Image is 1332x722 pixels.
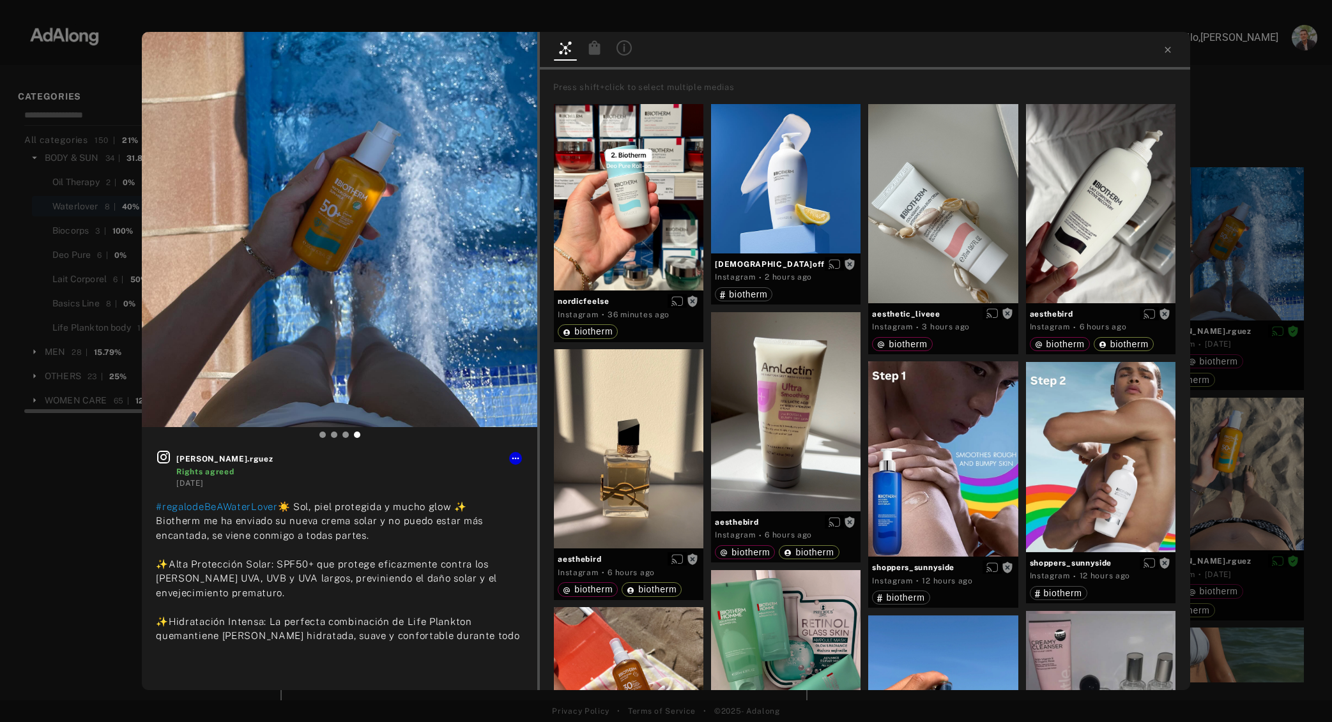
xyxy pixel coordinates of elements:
span: · [1073,322,1076,333]
span: Rights agreed [176,467,234,476]
span: Rights not requested [1159,309,1170,318]
span: Rights not requested [844,517,855,526]
button: Enable diffusion on this media [983,560,1002,574]
span: Rights not requested [687,554,698,563]
span: · [916,576,919,586]
button: Enable diffusion on this media [983,307,1002,320]
span: biotherm [574,326,613,336]
div: biotherm [877,340,927,349]
span: Rights not requested [1002,309,1013,318]
span: biotherm [886,592,924,603]
div: Instagram [1030,570,1070,582]
span: biotherm [731,547,770,557]
span: biotherm [1044,588,1082,598]
span: aesthebird [1030,308,1172,320]
div: biotherm [720,548,770,557]
div: biotherm [627,585,677,594]
span: aesthebird [558,553,700,565]
div: Instagram [558,309,598,320]
span: · [602,568,605,578]
span: biotherm [574,584,613,594]
span: biotherm [1046,339,1085,349]
time: 2025-08-19T10:54:29.000Z [922,322,970,331]
span: biotherm [889,339,927,349]
span: aesthebird [715,516,857,528]
time: 2025-08-19T11:19:50.000Z [765,273,812,282]
div: biotherm [784,548,834,557]
span: [PERSON_NAME].rguez [176,453,523,465]
button: Enable diffusion on this media [668,552,687,566]
span: Rights not requested [844,259,855,268]
div: biotherm [1035,589,1082,598]
span: · [916,322,919,333]
div: Instagram [1030,321,1070,333]
div: Instagram [558,567,598,578]
div: biotherm [877,593,924,602]
div: Instagram [715,529,755,541]
button: Enable diffusion on this media [668,294,687,308]
span: aesthetic_liveee [872,308,1014,320]
span: shoppers_sunnyside [872,562,1014,573]
button: Enable diffusion on this media [825,257,844,271]
span: · [759,273,762,283]
time: 2025-08-19T01:04:26.000Z [1080,571,1130,580]
span: Rights not requested [1159,558,1170,567]
span: Rights not requested [1002,562,1013,571]
button: Enable diffusion on this media [1140,307,1159,320]
div: biotherm [1035,340,1085,349]
time: 2025-08-19T08:03:20.000Z [1080,322,1127,331]
iframe: Chat Widget [1268,661,1332,722]
span: [DEMOGRAPHIC_DATA]official [715,259,857,270]
div: Press shift+click to select multiple medias [553,81,1186,94]
div: biotherm [720,290,767,299]
span: biotherm [729,289,767,299]
div: biotherm [563,327,613,336]
div: biotherm [563,585,613,594]
time: 2025-08-19T01:06:03.000Z [922,576,972,585]
div: biotherm [1099,340,1149,349]
img: INS_DMK2O3hoMHd_3 [142,32,537,427]
span: · [759,530,762,541]
time: 2025-08-19T08:03:20.000Z [765,530,812,539]
span: biotherm [1110,339,1149,349]
span: · [602,310,605,320]
button: Enable diffusion on this media [1140,556,1159,569]
div: Instagram [872,321,912,333]
time: 2025-07-16T12:57:43.000Z [176,479,203,488]
span: · [1073,571,1076,582]
span: biotherm [638,584,677,594]
button: Enable diffusion on this media [825,515,844,529]
div: Instagram [872,575,912,587]
span: shoppers_sunnyside [1030,557,1172,569]
span: biotherm [795,547,834,557]
span: Rights not requested [687,296,698,305]
div: Instagram [715,271,755,283]
time: 2025-08-19T12:57:07.000Z [608,310,670,319]
span: nordicfeelse [558,296,700,307]
time: 2025-08-19T08:03:20.000Z [608,568,655,577]
span: #regalodeBeAWaterLover [156,501,277,512]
